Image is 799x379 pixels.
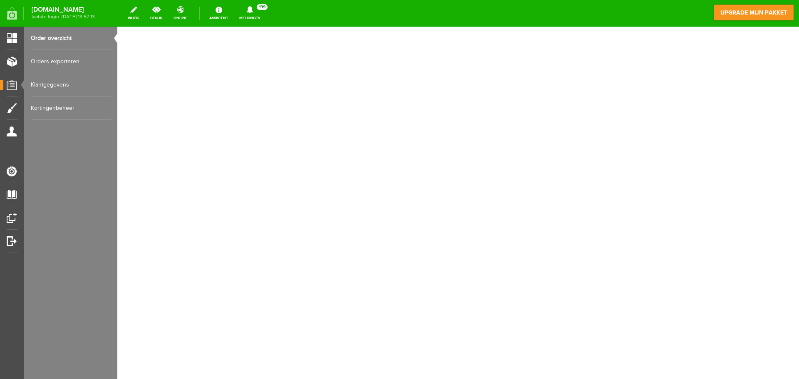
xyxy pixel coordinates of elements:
span: 199 [257,4,268,10]
a: Meldingen199 [234,4,266,22]
a: wijzig [123,4,144,22]
strong: [DOMAIN_NAME] [32,7,95,12]
a: bekijk [145,4,167,22]
a: Klantgegevens [31,73,111,97]
a: online [169,4,192,22]
a: Orders exporteren [31,50,111,73]
a: Kortingenbeheer [31,97,111,120]
span: laatste login: [DATE] 13:57:13 [32,15,95,19]
a: Assistent [204,4,233,22]
a: Order overzicht [31,27,111,50]
a: upgrade mijn pakket [713,4,794,21]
